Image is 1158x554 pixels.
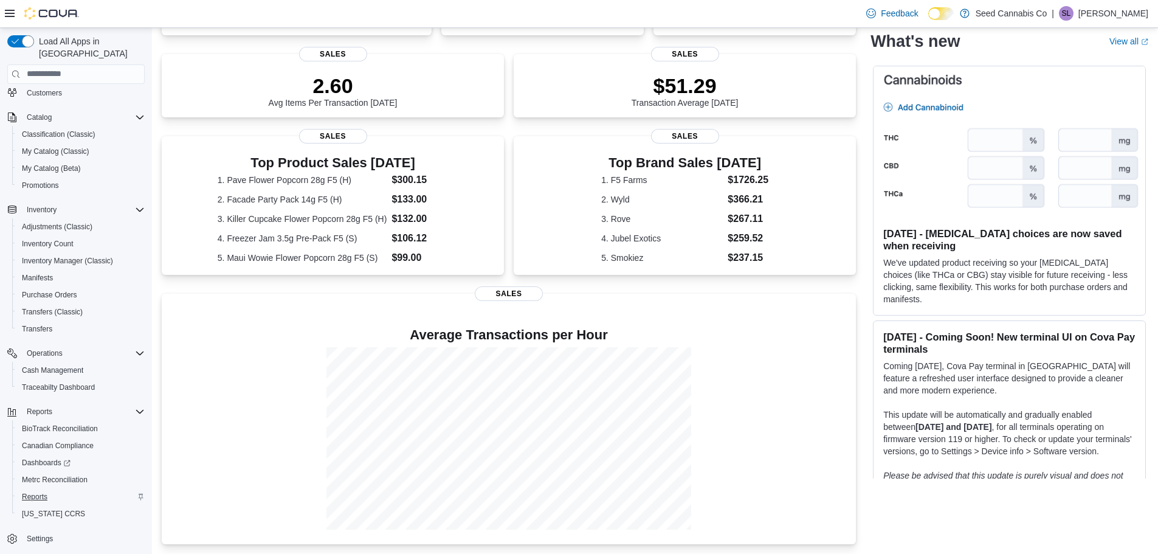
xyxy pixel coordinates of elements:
span: Load All Apps in [GEOGRAPHIC_DATA] [34,35,145,60]
a: Transfers (Classic) [17,305,88,319]
button: My Catalog (Classic) [12,143,150,160]
a: Inventory Manager (Classic) [17,254,118,268]
p: 2.60 [269,74,398,98]
h2: What's new [870,32,960,51]
div: Transaction Average [DATE] [632,74,739,108]
button: Adjustments (Classic) [12,218,150,235]
span: Settings [22,531,145,546]
span: Operations [27,348,63,358]
span: Transfers [17,322,145,336]
dd: $267.11 [728,212,768,226]
span: Purchase Orders [17,288,145,302]
span: Sales [651,129,719,144]
a: Transfers [17,322,57,336]
a: Cash Management [17,363,88,378]
em: Please be advised that this update is purely visual and does not impact payment functionality. [883,471,1123,493]
button: Traceabilty Dashboard [12,379,150,396]
dt: 5. Maui Wowie Flower Popcorn 28g F5 (S) [218,252,387,264]
a: Canadian Compliance [17,438,98,453]
button: Catalog [22,110,57,125]
a: Inventory Count [17,237,78,251]
span: Classification (Classic) [17,127,145,142]
a: Settings [22,531,58,546]
dt: 1. F5 Farms [601,174,723,186]
p: We've updated product receiving so your [MEDICAL_DATA] choices (like THCa or CBG) stay visible fo... [883,257,1136,305]
h3: [DATE] - Coming Soon! New terminal UI on Cova Pay terminals [883,331,1136,355]
span: Inventory Manager (Classic) [17,254,145,268]
span: Purchase Orders [22,290,77,300]
button: Settings [2,530,150,547]
button: Reports [22,404,57,419]
span: Promotions [17,178,145,193]
a: Promotions [17,178,64,193]
p: $51.29 [632,74,739,98]
a: View allExternal link [1109,36,1148,46]
span: Reports [22,404,145,419]
a: [US_STATE] CCRS [17,507,90,521]
dt: 3. Killer Cupcake Flower Popcorn 28g F5 (H) [218,213,387,225]
a: Metrc Reconciliation [17,473,92,487]
span: Promotions [22,181,59,190]
span: Dashboards [22,458,71,468]
p: This update will be automatically and gradually enabled between , for all terminals operating on ... [883,409,1136,457]
span: Traceabilty Dashboard [22,383,95,392]
button: Cash Management [12,362,150,379]
button: Promotions [12,177,150,194]
button: Transfers [12,320,150,338]
span: Sales [651,47,719,61]
div: Avg Items Per Transaction [DATE] [269,74,398,108]
span: Manifests [17,271,145,285]
a: Purchase Orders [17,288,82,302]
a: My Catalog (Classic) [17,144,94,159]
p: Seed Cannabis Co [976,6,1047,21]
strong: [DATE] and [DATE] [915,422,991,432]
a: My Catalog (Beta) [17,161,86,176]
p: | [1052,6,1054,21]
svg: External link [1141,38,1148,46]
span: BioTrack Reconciliation [17,421,145,436]
dt: 2. Wyld [601,193,723,206]
dt: 4. Jubel Exotics [601,232,723,244]
div: Shawntel Lunn [1059,6,1074,21]
span: Canadian Compliance [22,441,94,451]
span: My Catalog (Beta) [22,164,81,173]
span: Inventory [22,203,145,217]
span: Customers [22,85,145,100]
a: Adjustments (Classic) [17,220,97,234]
span: Traceabilty Dashboard [17,380,145,395]
p: [PERSON_NAME] [1078,6,1148,21]
span: Reports [22,492,47,502]
span: Sales [299,47,367,61]
h3: [DATE] - [MEDICAL_DATA] choices are now saved when receiving [883,227,1136,252]
dt: 2. Facade Party Pack 14g F5 (H) [218,193,387,206]
span: Metrc Reconciliation [17,473,145,487]
dd: $237.15 [728,251,768,265]
button: Customers [2,84,150,102]
h3: Top Brand Sales [DATE] [601,156,768,170]
span: [US_STATE] CCRS [22,509,85,519]
span: Manifests [22,273,53,283]
a: BioTrack Reconciliation [17,421,103,436]
span: Inventory Count [22,239,74,249]
button: Inventory [2,201,150,218]
span: My Catalog (Classic) [17,144,145,159]
dd: $106.12 [391,231,448,246]
span: Reports [17,490,145,504]
dt: 5. Smokiez [601,252,723,264]
h4: Average Transactions per Hour [171,328,846,342]
h3: Top Product Sales [DATE] [218,156,448,170]
span: Metrc Reconciliation [22,475,88,485]
a: Traceabilty Dashboard [17,380,100,395]
dd: $133.00 [391,192,448,207]
span: Cash Management [22,365,83,375]
span: Sales [475,286,543,301]
span: Settings [27,534,53,544]
span: Reports [27,407,52,417]
img: Cova [24,7,79,19]
span: Washington CCRS [17,507,145,521]
input: Dark Mode [928,7,954,20]
span: Dark Mode [928,20,929,21]
a: Classification (Classic) [17,127,100,142]
span: Inventory [27,205,57,215]
span: Classification (Classic) [22,130,95,139]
